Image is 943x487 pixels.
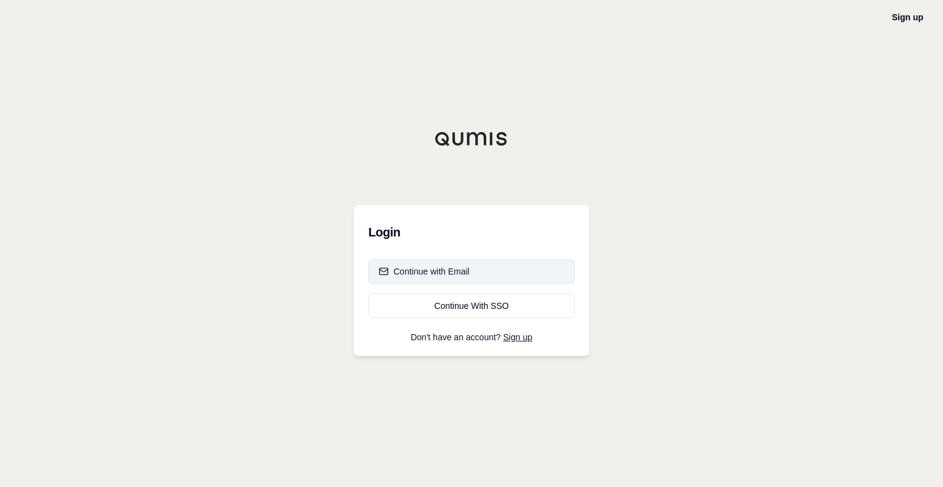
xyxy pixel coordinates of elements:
[379,300,564,312] div: Continue With SSO
[368,333,575,341] p: Don't have an account?
[503,332,532,342] a: Sign up
[368,259,575,284] button: Continue with Email
[368,294,575,318] a: Continue With SSO
[892,12,923,22] a: Sign up
[435,131,508,146] img: Qumis
[379,265,470,278] div: Continue with Email
[368,220,575,244] h3: Login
